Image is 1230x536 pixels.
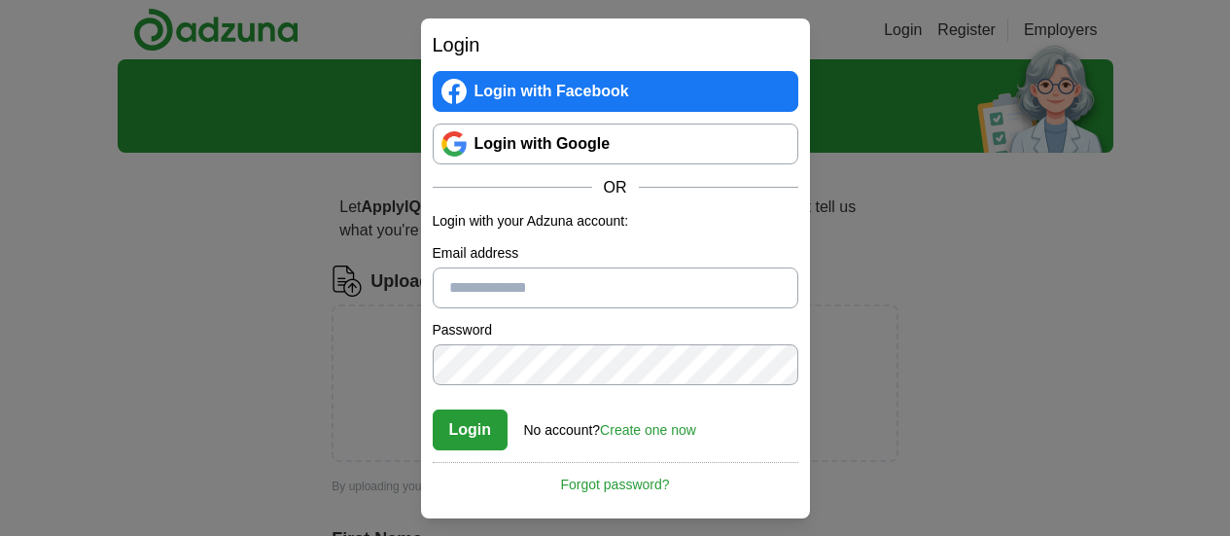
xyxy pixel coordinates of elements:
label: Password [433,320,798,340]
p: Login with your Adzuna account: [433,211,798,232]
label: Email address [433,243,798,264]
div: No account? [524,409,696,441]
a: Login with Google [433,124,798,164]
a: Login with Facebook [433,71,798,112]
button: Login [433,410,509,450]
a: Forgot password? [433,462,798,495]
h2: Login [433,30,798,59]
span: OR [592,176,639,199]
a: Create one now [600,422,696,438]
